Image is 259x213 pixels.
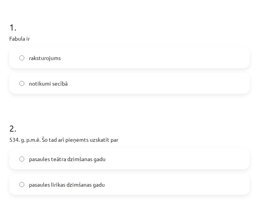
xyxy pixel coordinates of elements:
input: pasaules lirikas dzimšanas gadu [19,182,24,187]
input: notikumi secībā [19,81,24,86]
p: Fabula ir [9,34,250,43]
span: pasaules lirikas dzimšanas gadu [29,180,105,189]
input: raksturojums [19,55,24,60]
p: 534. g. p.m.ē. Šo tad arī pieņemts uzskatīt par [9,136,250,144]
span: pasaules teātra dzimšanas gadu [29,155,106,163]
h1: 2 . [9,109,250,133]
span: notikumi secībā [29,79,68,88]
input: pasaules teātra dzimšanas gadu [19,156,24,161]
h1: 1 . [9,8,250,32]
span: raksturojums [29,54,61,62]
